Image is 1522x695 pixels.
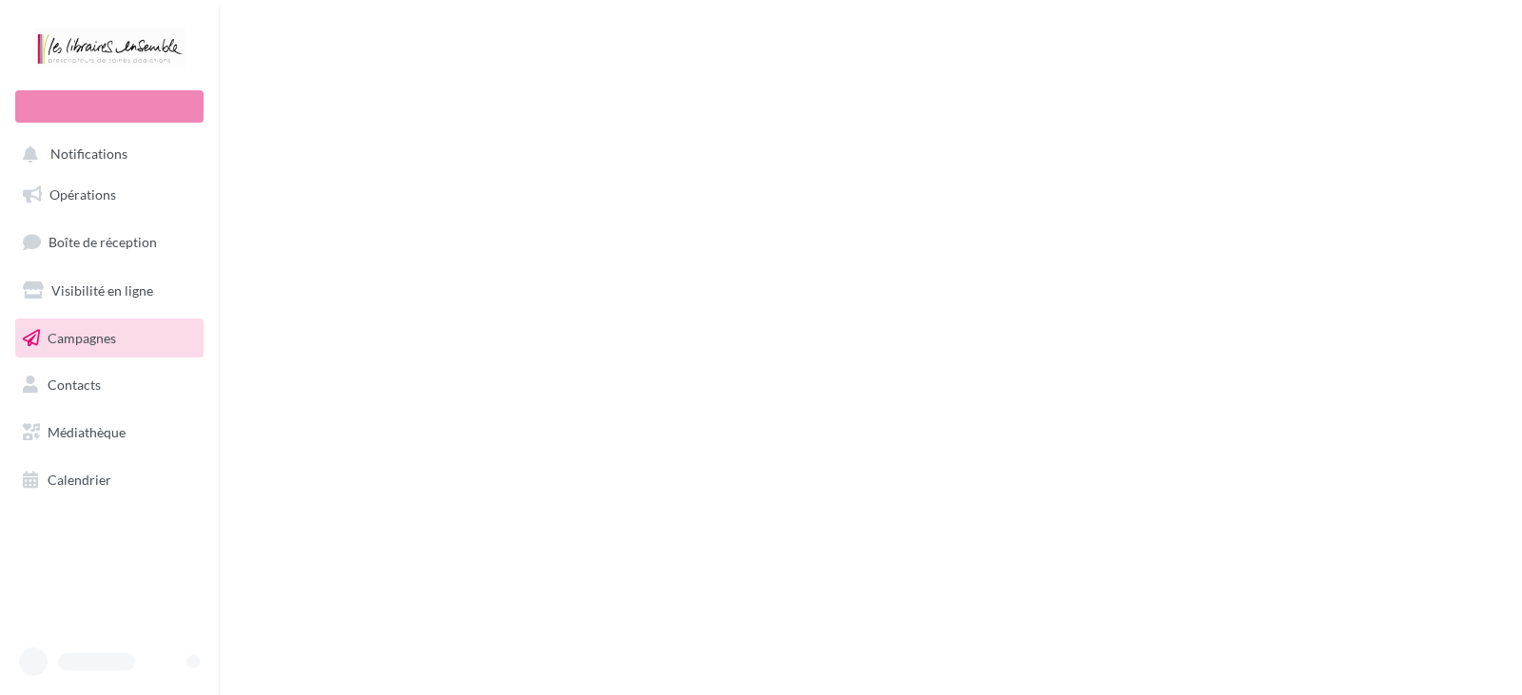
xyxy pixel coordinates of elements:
[11,175,207,215] a: Opérations
[48,424,126,440] span: Médiathèque
[48,329,116,345] span: Campagnes
[11,271,207,311] a: Visibilité en ligne
[15,90,204,123] div: Nouvelle campagne
[11,413,207,453] a: Médiathèque
[49,234,157,250] span: Boîte de réception
[48,472,111,488] span: Calendrier
[51,282,153,299] span: Visibilité en ligne
[11,365,207,405] a: Contacts
[11,460,207,500] a: Calendrier
[50,146,127,163] span: Notifications
[48,376,101,393] span: Contacts
[11,222,207,262] a: Boîte de réception
[49,186,116,203] span: Opérations
[11,319,207,358] a: Campagnes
